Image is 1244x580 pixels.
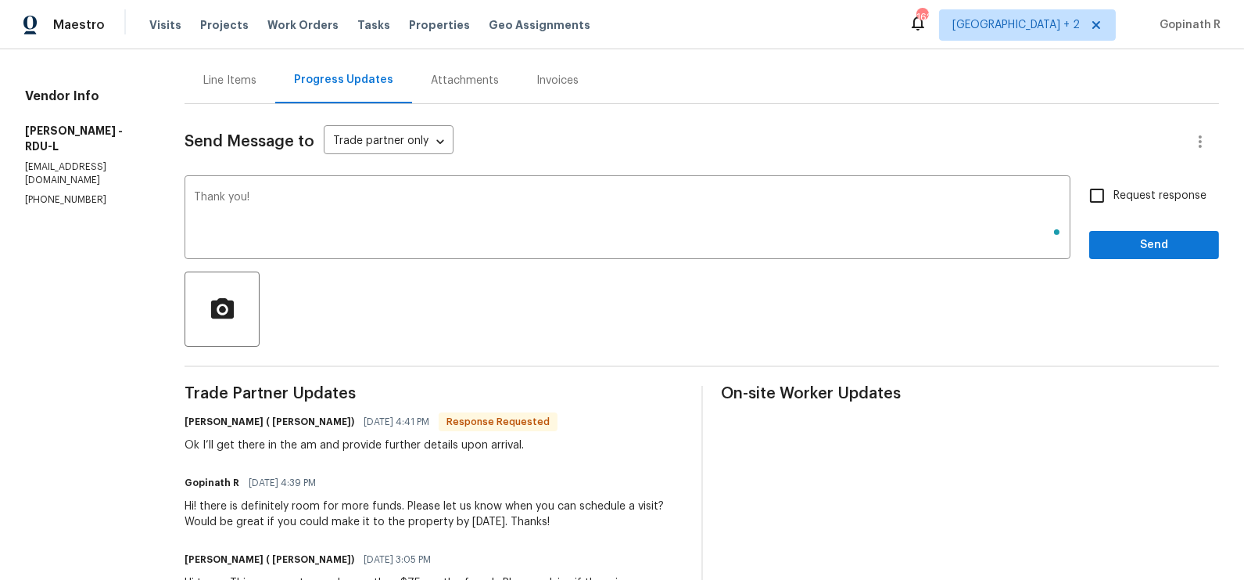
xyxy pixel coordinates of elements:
span: [GEOGRAPHIC_DATA] + 2 [952,17,1080,33]
span: Projects [200,17,249,33]
div: Line Items [203,73,256,88]
h6: Gopinath R [185,475,239,491]
div: 162 [916,9,927,25]
span: Work Orders [267,17,339,33]
span: Send [1102,236,1206,255]
div: Progress Updates [294,72,393,88]
span: On-site Worker Updates [722,386,1220,402]
div: Attachments [431,73,499,88]
div: Invoices [536,73,579,88]
div: Trade partner only [324,129,454,155]
h4: Vendor Info [25,88,147,104]
h5: [PERSON_NAME] - RDU-L [25,123,147,154]
textarea: Thank you! [194,192,1061,247]
span: Response Requested [440,414,556,430]
h6: [PERSON_NAME] ( [PERSON_NAME]) [185,552,354,567]
span: [DATE] 3:05 PM [364,552,431,567]
span: Maestro [53,17,105,33]
span: Visits [149,17,181,33]
span: [DATE] 4:39 PM [249,475,316,491]
button: Send [1089,231,1219,260]
div: Hi! there is definitely room for more funds. Please let us know when you can schedule a visit? Wo... [185,499,683,530]
span: [DATE] 4:41 PM [364,414,429,430]
h6: [PERSON_NAME] ( [PERSON_NAME]) [185,414,354,430]
span: Trade Partner Updates [185,386,683,402]
span: Send Message to [185,134,314,150]
span: Gopinath R [1153,17,1221,33]
p: [PHONE_NUMBER] [25,193,147,207]
span: Properties [409,17,470,33]
p: [EMAIL_ADDRESS][DOMAIN_NAME] [25,160,147,187]
span: Tasks [357,20,390,31]
span: Geo Assignments [489,17,590,33]
span: Request response [1113,188,1206,204]
div: Ok I’ll get there in the am and provide further details upon arrival. [185,438,557,453]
